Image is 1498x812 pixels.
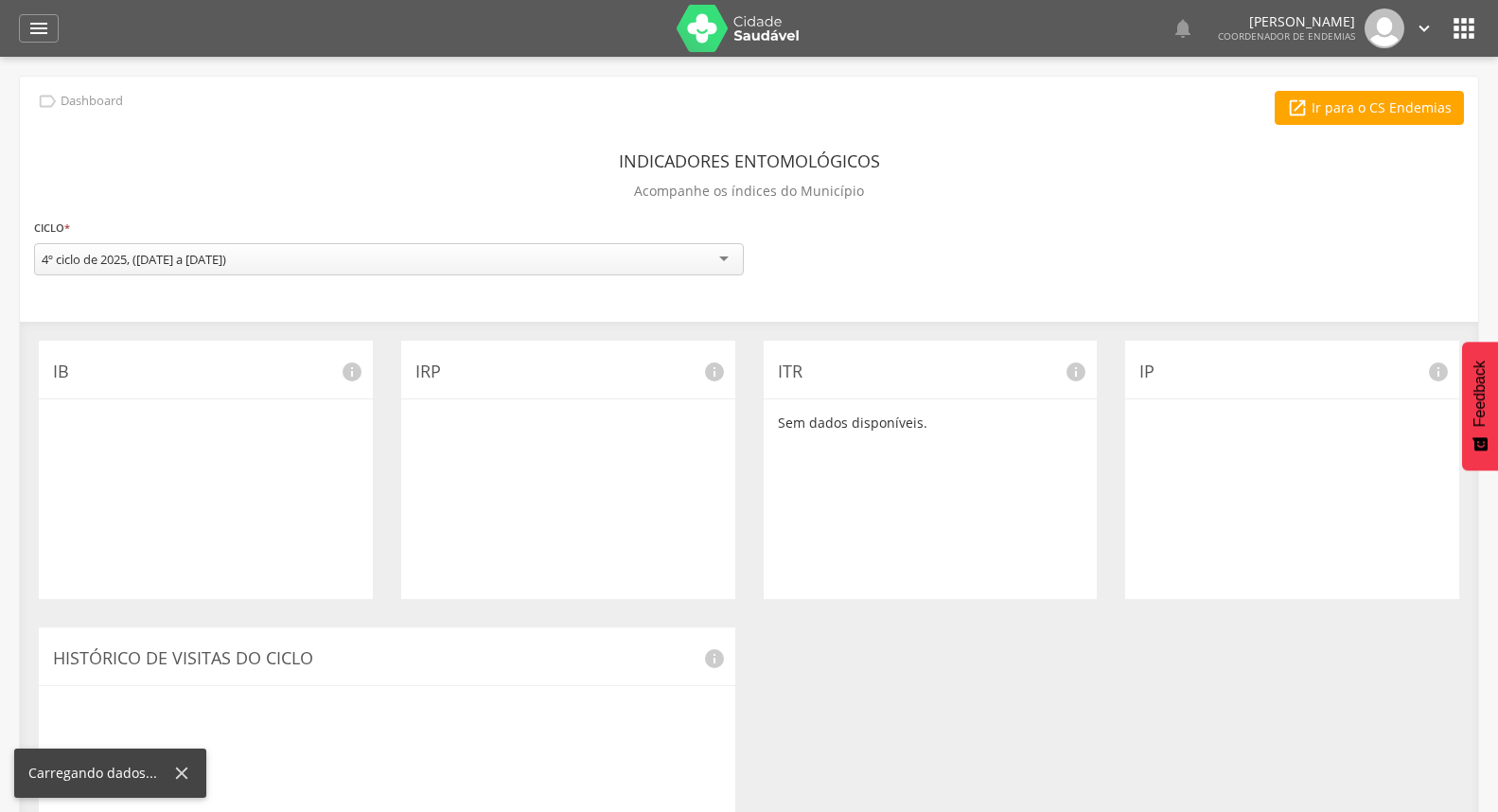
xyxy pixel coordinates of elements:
p: Sem dados disponíveis. [778,414,1084,432]
a:  [19,14,59,43]
i: info [1427,361,1450,383]
p: Histórico de Visitas do Ciclo [53,646,721,671]
p: ITR [778,360,1084,384]
a: Ir para o CS Endemias [1275,91,1464,125]
i: info [703,361,726,383]
label: Ciclo [34,218,70,238]
i:  [27,17,50,40]
div: Carregando dados... [28,764,171,783]
i: info [341,361,363,383]
button: Feedback - Mostrar pesquisa [1462,342,1498,470]
i: info [703,647,726,670]
p: Acompanhe os índices do Município [634,178,864,204]
p: Dashboard [61,94,123,109]
div: 4º ciclo de 2025, ([DATE] a [DATE]) [42,251,226,268]
i:  [1414,18,1435,39]
p: IP [1139,360,1445,384]
a:  [1172,9,1194,48]
span: Feedback [1472,361,1489,427]
i:  [1449,13,1479,44]
i:  [1287,97,1308,118]
i: info [1065,361,1087,383]
header: Indicadores Entomológicos [619,144,880,178]
a:  [1414,9,1435,48]
i:  [37,91,58,112]
p: IRP [415,360,721,384]
span: Coordenador de Endemias [1218,29,1355,43]
i:  [1172,17,1194,40]
p: IB [53,360,359,384]
p: [PERSON_NAME] [1218,15,1355,28]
